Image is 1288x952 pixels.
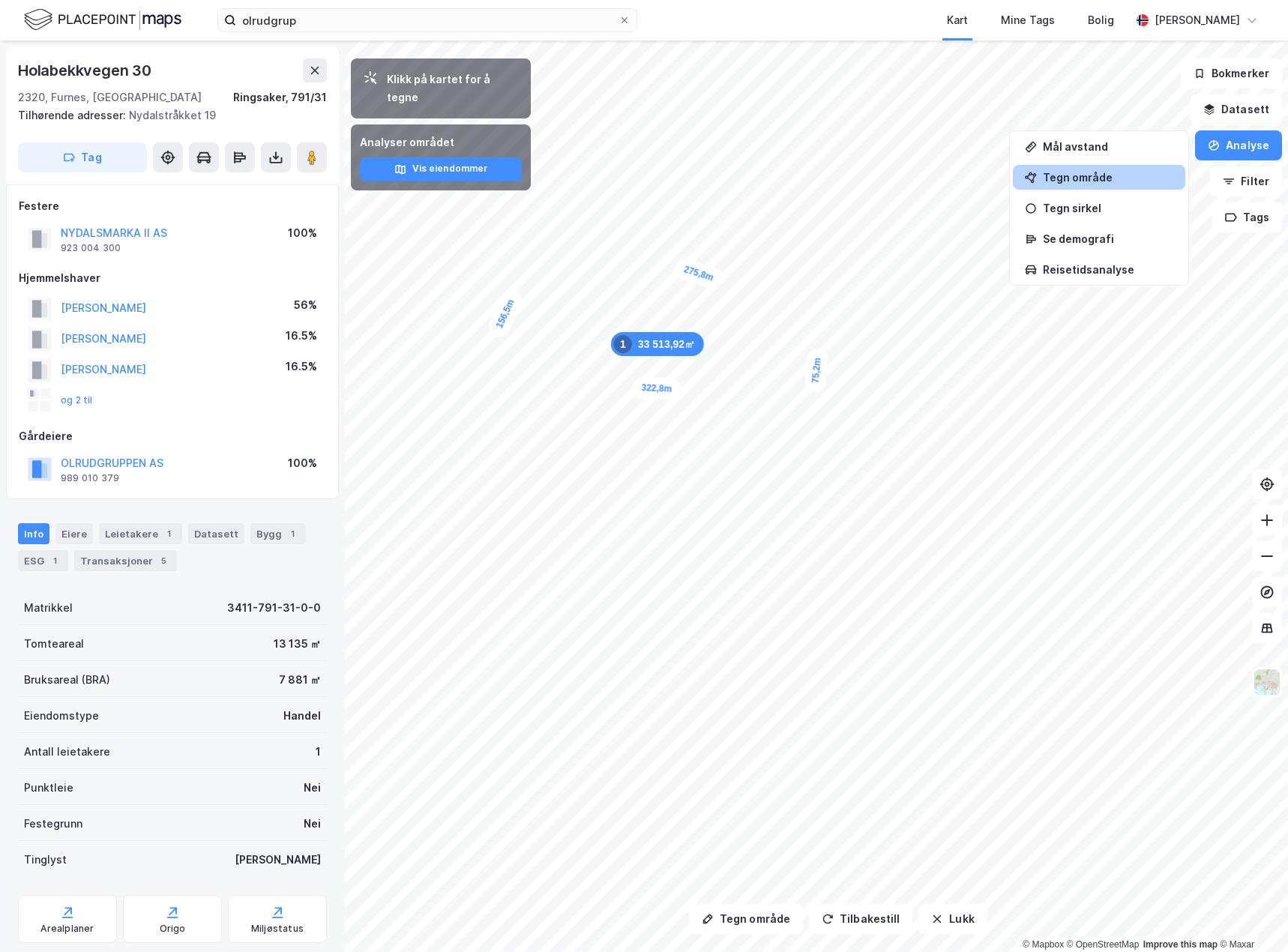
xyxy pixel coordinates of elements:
[614,335,632,353] div: 1
[283,707,321,725] div: Handel
[19,269,326,287] div: Hjemmelshaver
[24,851,67,869] div: Tinglyst
[1067,939,1140,950] a: OpenStreetMap
[1023,939,1064,950] a: Mapbox
[360,133,522,151] div: Analyser området
[387,70,519,106] div: Klikk på kartet for å tegne
[1143,939,1218,950] a: Improve this map
[632,377,681,400] div: Map marker
[18,142,147,172] button: Tag
[24,635,84,653] div: Tomteareal
[1181,58,1282,88] button: Bokmerker
[24,707,99,725] div: Eiendomstype
[74,550,177,571] div: Transaksjoner
[316,743,321,761] div: 1
[360,157,522,181] button: Vis eiendommer
[250,523,306,544] div: Bygg
[251,923,304,935] div: Miljøstatus
[61,242,121,254] div: 923 004 300
[1213,880,1288,952] div: Kontrollprogram for chat
[61,472,119,484] div: 989 010 379
[235,851,321,869] div: [PERSON_NAME]
[611,332,704,356] div: Map marker
[286,327,317,345] div: 16.5%
[236,9,619,31] input: Søk på adresse, matrikkel, gårdeiere, leietakere eller personer
[188,523,244,544] div: Datasett
[24,779,73,797] div: Punktleie
[24,671,110,689] div: Bruksareal (BRA)
[672,256,725,291] div: Map marker
[286,358,317,376] div: 16.5%
[24,7,181,33] img: logo.f888ab2527a4732fd821a326f86c7f29.svg
[809,904,912,934] button: Tilbakestill
[24,743,110,761] div: Antall leietakere
[486,287,526,340] div: Map marker
[18,88,202,106] div: 2320, Furnes, [GEOGRAPHIC_DATA]
[18,550,68,571] div: ESG
[1043,232,1173,245] div: Se demografi
[1043,171,1173,184] div: Tegn område
[156,553,171,568] div: 5
[1155,11,1240,29] div: [PERSON_NAME]
[227,599,321,617] div: 3411-791-31-0-0
[1210,166,1282,196] button: Filter
[279,671,321,689] div: 7 881 ㎡
[288,454,317,472] div: 100%
[1213,880,1288,952] iframe: Chat Widget
[19,427,326,445] div: Gårdeiere
[288,224,317,242] div: 100%
[918,904,987,934] button: Lukk
[99,523,182,544] div: Leietakere
[689,904,803,934] button: Tegn område
[294,296,317,314] div: 56%
[274,635,321,653] div: 13 135 ㎡
[947,11,968,29] div: Kart
[1191,94,1282,124] button: Datasett
[18,109,129,121] span: Tilhørende adresser:
[1001,11,1055,29] div: Mine Tags
[233,88,327,106] div: Ringsaker, 791/31
[1088,11,1114,29] div: Bolig
[804,348,828,393] div: Map marker
[24,599,73,617] div: Matrikkel
[18,106,315,124] div: Nydalstråkket 19
[304,815,321,833] div: Nei
[18,58,154,82] div: Holabekkvegen 30
[19,197,326,215] div: Festere
[1212,202,1282,232] button: Tags
[1253,668,1281,696] img: Z
[1043,263,1173,276] div: Reisetidsanalyse
[40,923,94,935] div: Arealplaner
[1043,140,1173,153] div: Mål avstand
[55,523,93,544] div: Eiere
[304,779,321,797] div: Nei
[24,815,82,833] div: Festegrunn
[18,523,49,544] div: Info
[285,526,300,541] div: 1
[161,526,176,541] div: 1
[160,923,186,935] div: Origo
[1043,202,1173,214] div: Tegn sirkel
[1195,130,1282,160] button: Analyse
[47,553,62,568] div: 1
